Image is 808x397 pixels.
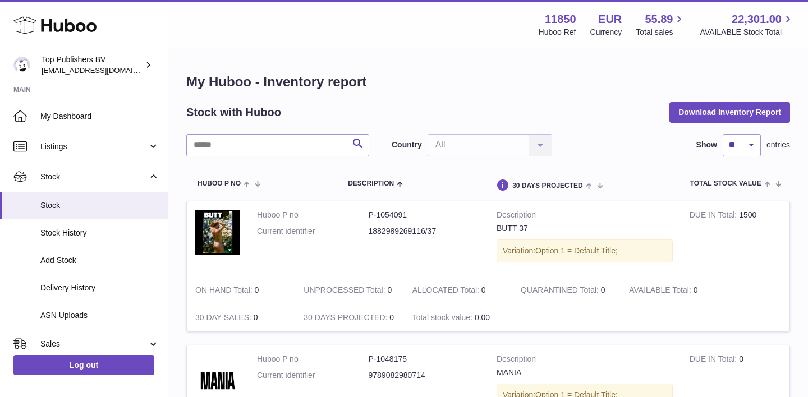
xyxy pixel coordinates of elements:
img: accounts@fantasticman.com [13,57,30,73]
span: Huboo P no [198,180,241,187]
strong: ON HAND Total [195,285,255,297]
strong: Description [497,210,673,223]
div: Currency [590,27,622,38]
div: Huboo Ref [539,27,576,38]
dd: P-1054091 [369,210,480,220]
span: [EMAIL_ADDRESS][DOMAIN_NAME] [42,66,165,75]
a: 55.89 Total sales [636,12,686,38]
a: Log out [13,355,154,375]
dt: Current identifier [257,226,369,237]
a: 22,301.00 AVAILABLE Stock Total [700,12,795,38]
h2: Stock with Huboo [186,105,281,120]
span: 0.00 [475,313,490,322]
div: Top Publishers BV [42,54,143,76]
td: 0 [621,276,729,304]
td: 0 [295,304,403,331]
strong: Total stock value [412,313,475,325]
span: Stock [40,200,159,211]
img: product image [195,210,240,255]
strong: Description [497,354,673,367]
dd: P-1048175 [369,354,480,364]
strong: DUE IN Total [690,210,739,222]
button: Download Inventory Report [669,102,790,122]
td: 0 [295,276,403,304]
span: Add Stock [40,255,159,266]
dt: Huboo P no [257,210,369,220]
span: ASN Uploads [40,310,159,321]
span: Stock History [40,228,159,238]
span: 55.89 [645,12,673,27]
span: 22,301.00 [732,12,782,27]
span: entries [766,140,790,150]
dd: 1882989269116/37 [369,226,480,237]
h1: My Huboo - Inventory report [186,73,790,91]
div: BUTT 37 [497,223,673,234]
strong: 30 DAYS PROJECTED [304,313,389,325]
span: Delivery History [40,283,159,293]
div: Variation: [497,239,673,262]
span: 30 DAYS PROJECTED [512,182,583,190]
div: MANIA [497,367,673,378]
td: 0 [404,276,512,304]
strong: EUR [598,12,622,27]
strong: AVAILABLE Total [629,285,693,297]
td: 1500 [681,201,789,276]
span: AVAILABLE Stock Total [700,27,795,38]
span: Total sales [636,27,686,38]
span: Stock [40,172,148,182]
span: My Dashboard [40,111,159,122]
span: 0 [601,285,605,294]
td: 0 [187,304,295,331]
dd: 9789082980714 [369,370,480,381]
span: Option 1 = Default Title; [535,246,618,255]
span: Sales [40,339,148,349]
strong: QUARANTINED Total [521,285,601,297]
label: Country [392,140,422,150]
dt: Huboo P no [257,354,369,364]
span: Description [348,180,394,187]
strong: DUE IN Total [690,354,739,366]
strong: ALLOCATED Total [412,285,481,297]
strong: 11850 [545,12,576,27]
strong: 30 DAY SALES [195,313,254,325]
td: 0 [187,276,295,304]
strong: UNPROCESSED Total [304,285,387,297]
label: Show [696,140,717,150]
span: Listings [40,141,148,152]
span: Total stock value [690,180,761,187]
dt: Current identifier [257,370,369,381]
